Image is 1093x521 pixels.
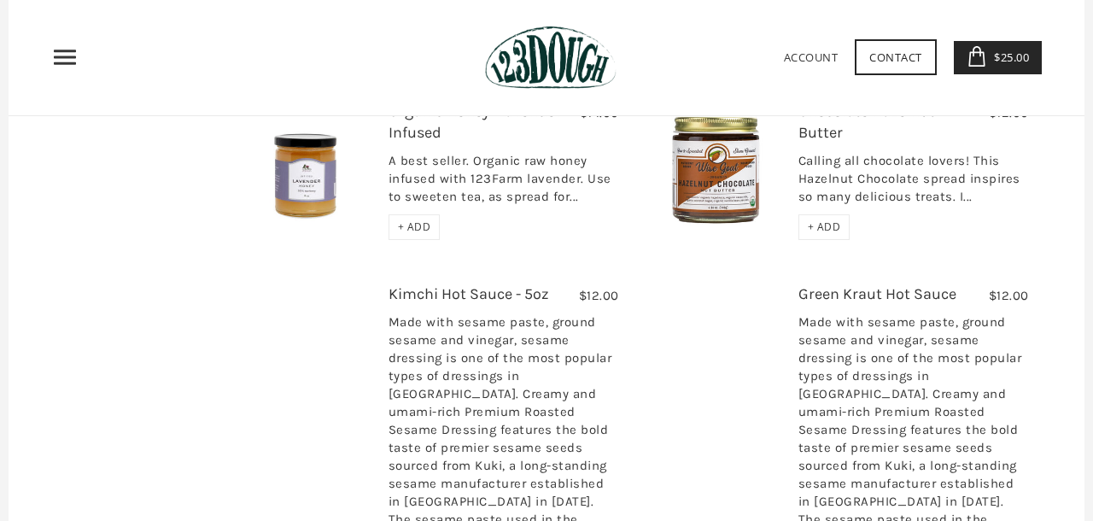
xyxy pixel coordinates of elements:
img: 123Dough Bakery [485,26,616,90]
span: + ADD [808,220,841,234]
div: + ADD [798,214,850,240]
span: + ADD [398,220,431,234]
img: Chocolate Hazelnut Butter [645,100,786,241]
a: $25.00 [954,41,1043,74]
span: $25.00 [990,50,1029,65]
span: $12.00 [989,288,1029,303]
a: Chocolate Hazelnut Butter [798,102,935,142]
a: Account [784,50,839,65]
span: $12.00 [989,105,1029,120]
img: Organic Honey- Lavender Infused [235,100,376,241]
span: $14.00 [580,105,619,120]
a: Contact [855,39,937,75]
a: Organic Honey- Lavender Infused [389,102,561,142]
a: Kimchi Hot Sauce - 5oz [389,284,549,303]
div: + ADD [389,214,441,240]
div: Calling all chocolate lovers! This Hazelnut Chocolate spread inspires so many delicious treats. I... [798,152,1029,214]
nav: Primary [51,44,79,71]
div: A best seller. Organic raw honey infused with 123Farm lavender. Use to sweeten tea, as spread for... [389,152,619,214]
span: $12.00 [579,288,619,303]
a: Green Kraut Hot Sauce [798,284,956,303]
